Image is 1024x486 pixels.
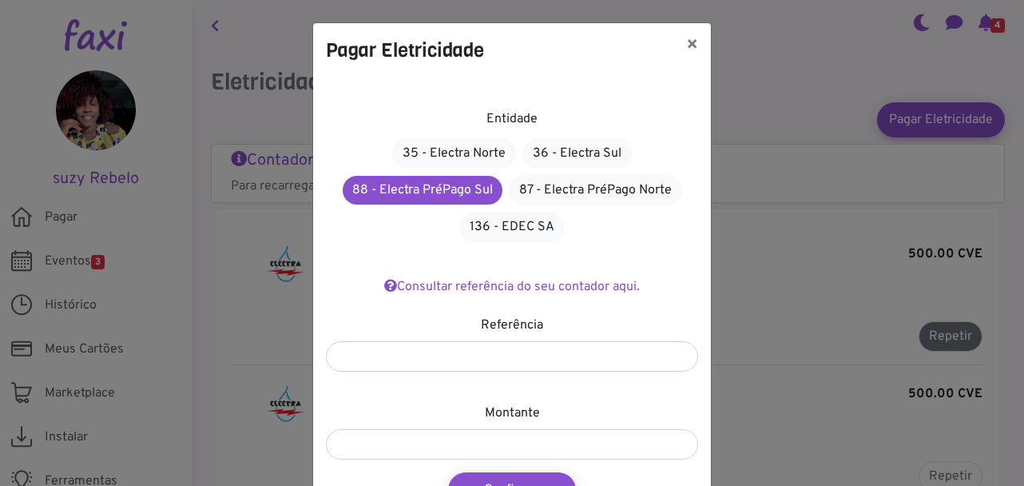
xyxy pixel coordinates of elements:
[326,36,484,65] h4: Pagar Eletricidade
[459,212,565,242] a: 136 - EDEC SA
[384,279,640,295] a: Consultar referência do seu contador aqui.
[522,138,632,169] a: 36 - Electra Sul
[485,404,540,423] label: Montante
[392,138,516,169] a: 35 - Electra Norte
[673,23,711,68] button: ×
[343,176,502,205] a: 88 - Electra PréPago Sul
[509,175,682,205] a: 87 - Electra PréPago Norte
[486,110,538,129] label: Entidade
[481,316,543,335] label: Referência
